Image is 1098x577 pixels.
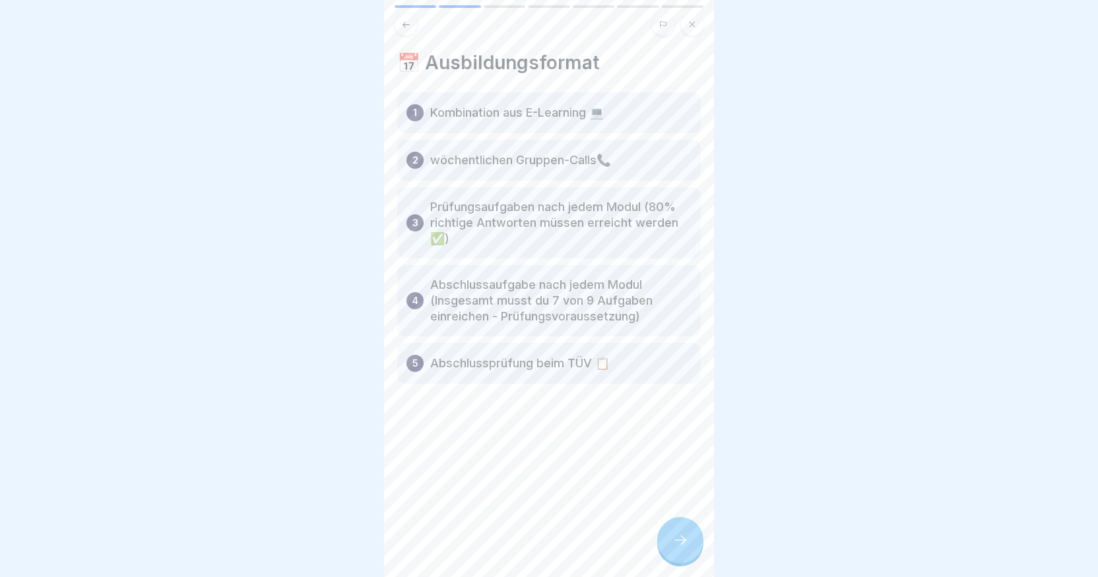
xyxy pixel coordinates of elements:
[397,51,701,74] h4: 📅 Ausbildungsformat
[430,152,611,168] p: wöchentlichen Gruppen-Calls📞
[430,105,604,121] p: Kombination aus E-Learning 💻
[430,277,692,324] p: Abschlussaufgabe nach jedem Modul (Insgesamt musst du 7 von 9 Aufgaben einreichen - Prüfungsvorau...
[412,215,418,231] p: 3
[413,105,417,121] p: 1
[430,355,610,371] p: Abschlussprüfung beim TÜV 📋
[412,152,418,168] p: 2
[412,293,418,309] p: 4
[430,199,692,247] p: Prüfungsaufgaben nach jedem Modul (80% richtige Antworten müssen erreicht werden ✅)
[412,355,418,371] p: 5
